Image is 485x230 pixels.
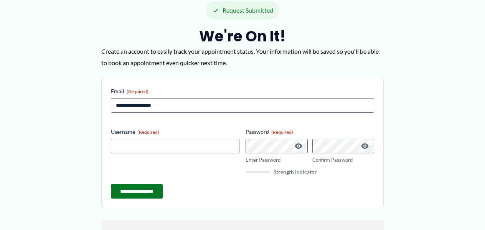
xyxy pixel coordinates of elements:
label: Enter Password [246,156,308,164]
div: Strength indicator [246,169,374,175]
p: Create an account to easily track your appointment status. Your information will be saved so you'... [101,46,384,68]
span: (Required) [271,129,293,135]
label: Username [111,128,239,136]
span: (Required) [137,129,159,135]
button: Show Password [294,141,303,151]
label: Email [111,87,374,95]
label: Confirm Password [312,156,374,164]
span: (Required) [127,89,148,94]
legend: Password [246,128,293,136]
h2: We're on it! [101,27,384,46]
div: Request Submitted [206,2,279,19]
button: Show Password [360,141,370,151]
